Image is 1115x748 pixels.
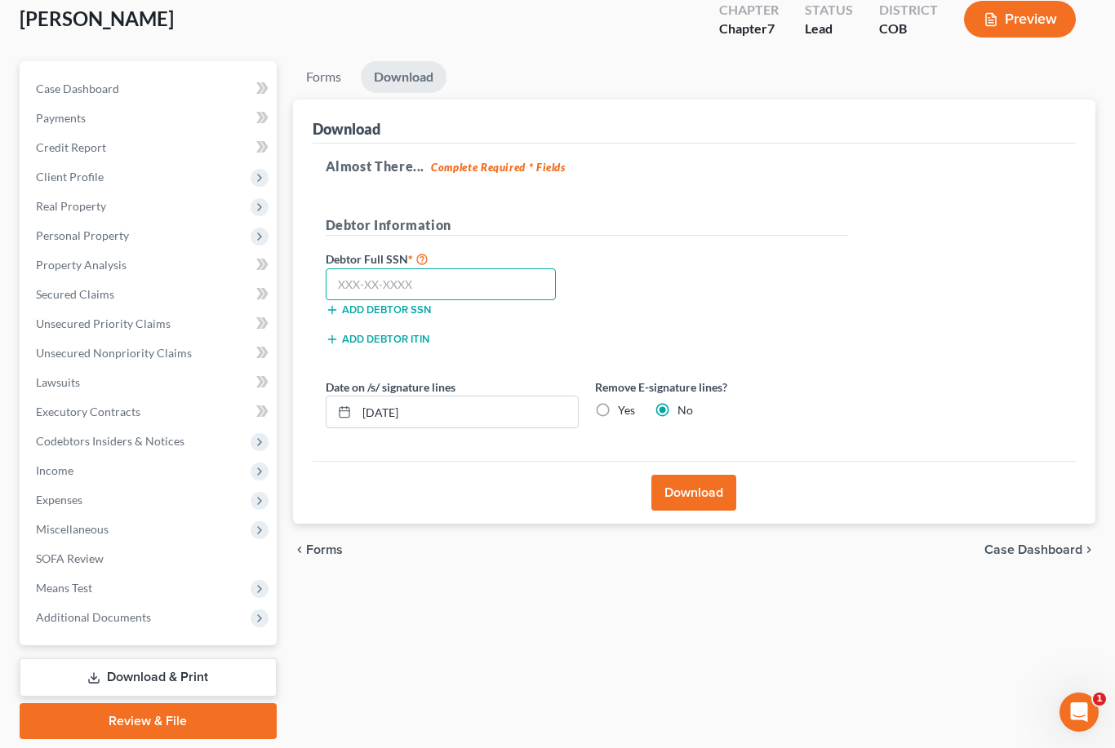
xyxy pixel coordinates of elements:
input: MM/DD/YYYY [357,396,578,427]
span: Lawsuits [36,375,80,389]
button: Add debtor ITIN [326,333,429,346]
span: Property Analysis [36,258,127,272]
button: chevron_left Forms [293,543,365,556]
div: Lead [805,20,853,38]
span: Codebtors Insiders & Notices [36,434,184,448]
a: Case Dashboard chevron_right [984,543,1095,556]
a: Unsecured Nonpriority Claims [23,339,277,368]
label: Date on /s/ signature lines [326,378,455,396]
div: Chapter [719,20,779,38]
a: Executory Contracts [23,397,277,427]
label: Yes [618,402,635,418]
span: Additional Documents [36,610,151,624]
button: Add debtor SSN [326,303,431,316]
strong: Complete Required * Fields [431,161,566,174]
h5: Debtor Information [326,215,848,236]
h5: Almost There... [326,157,1064,176]
iframe: Intercom live chat [1059,693,1099,732]
span: Real Property [36,199,106,213]
a: Payments [23,104,277,133]
button: Download [651,475,736,511]
a: Case Dashboard [23,74,277,104]
a: Unsecured Priority Claims [23,309,277,339]
span: Payments [36,111,86,125]
div: Chapter [719,1,779,20]
span: Secured Claims [36,287,114,301]
a: Lawsuits [23,368,277,397]
span: Means Test [36,581,92,595]
input: XXX-XX-XXXX [326,268,557,301]
a: Download [361,61,446,93]
span: Personal Property [36,228,129,242]
div: COB [879,20,938,38]
span: Unsecured Priority Claims [36,316,171,330]
span: Case Dashboard [36,82,119,95]
a: Download & Print [20,658,277,697]
label: No [677,402,693,418]
span: Client Profile [36,170,104,184]
label: Debtor Full SSN [318,249,587,268]
div: District [879,1,938,20]
span: Expenses [36,493,82,507]
span: SOFA Review [36,551,104,565]
span: Miscellaneous [36,522,109,536]
span: Credit Report [36,140,106,154]
i: chevron_left [293,543,306,556]
a: Forms [293,61,354,93]
a: Secured Claims [23,280,277,309]
span: Income [36,463,73,477]
span: 1 [1093,693,1106,706]
a: Credit Report [23,133,277,162]
span: [PERSON_NAME] [20,7,174,30]
div: Download [313,119,380,139]
i: chevron_right [1082,543,1095,556]
a: Property Analysis [23,250,277,280]
button: Preview [964,1,1076,38]
a: Review & File [20,703,277,739]
span: 7 [767,20,775,36]
span: Case Dashboard [984,543,1082,556]
a: SOFA Review [23,544,277,573]
span: Forms [306,543,343,556]
span: Unsecured Nonpriority Claims [36,346,192,360]
span: Executory Contracts [36,405,140,418]
div: Status [805,1,853,20]
label: Remove E-signature lines? [595,378,848,396]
